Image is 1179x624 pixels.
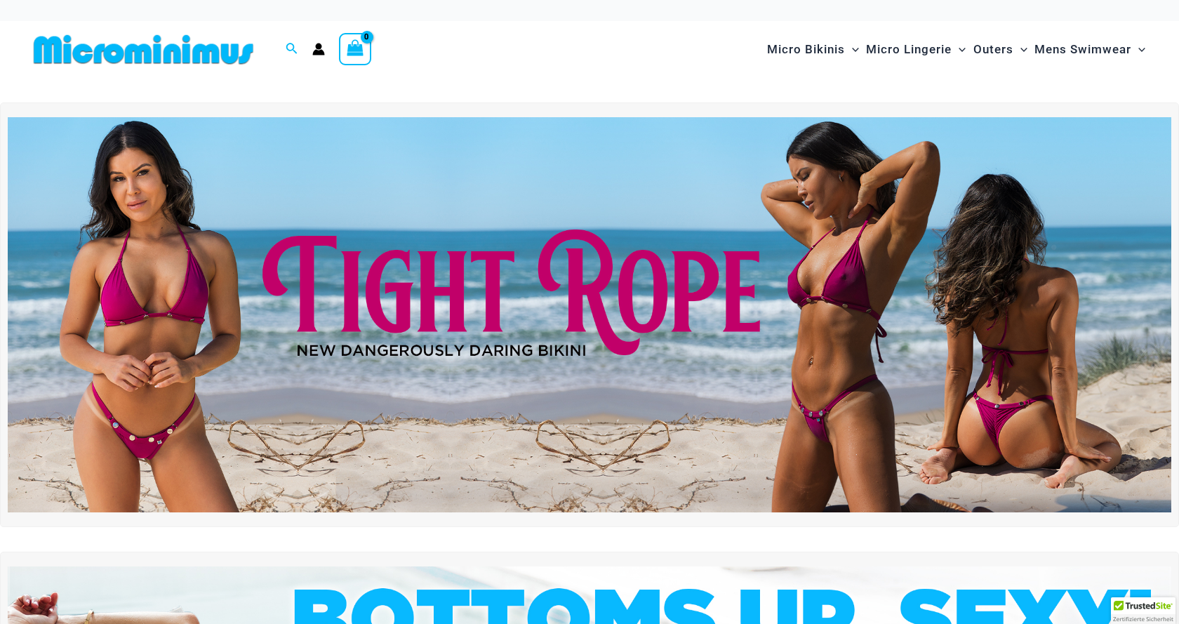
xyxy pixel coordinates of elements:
[1013,32,1027,67] span: Menu Toggle
[761,26,1151,73] nav: Site Navigation
[866,32,952,67] span: Micro Lingerie
[1034,32,1131,67] span: Mens Swimwear
[767,32,845,67] span: Micro Bikinis
[312,43,325,55] a: Account icon link
[970,28,1031,71] a: OutersMenu ToggleMenu Toggle
[1131,32,1145,67] span: Menu Toggle
[973,32,1013,67] span: Outers
[8,117,1171,512] img: Tight Rope Pink Bikini
[764,28,862,71] a: Micro BikinisMenu ToggleMenu Toggle
[286,41,298,58] a: Search icon link
[952,32,966,67] span: Menu Toggle
[1031,28,1149,71] a: Mens SwimwearMenu ToggleMenu Toggle
[1111,597,1175,624] div: TrustedSite Certified
[28,34,259,65] img: MM SHOP LOGO FLAT
[339,33,371,65] a: View Shopping Cart, empty
[862,28,969,71] a: Micro LingerieMenu ToggleMenu Toggle
[845,32,859,67] span: Menu Toggle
